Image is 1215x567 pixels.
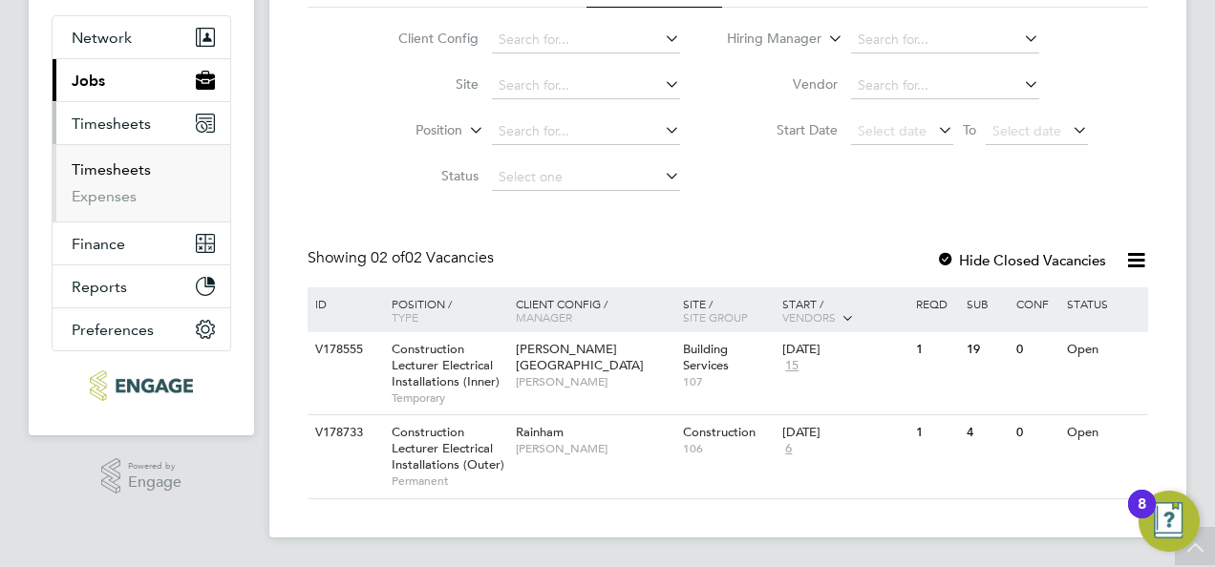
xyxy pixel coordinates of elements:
[101,458,182,494] a: Powered byEngage
[511,287,678,333] div: Client Config /
[72,29,132,47] span: Network
[683,341,729,373] span: Building Services
[962,415,1012,451] div: 4
[1012,287,1061,320] div: Conf
[851,73,1039,99] input: Search for...
[90,370,192,401] img: ncclondon-logo-retina.png
[377,287,511,333] div: Position /
[778,287,911,335] div: Start /
[683,424,756,440] span: Construction
[352,121,462,140] label: Position
[72,187,137,205] a: Expenses
[782,358,801,374] span: 15
[911,415,961,451] div: 1
[128,458,181,474] span: Powered by
[516,341,644,373] span: [PERSON_NAME][GEOGRAPHIC_DATA]
[369,167,479,184] label: Status
[72,235,125,253] span: Finance
[516,374,673,389] span: [PERSON_NAME]
[72,278,127,296] span: Reports
[53,16,230,58] button: Network
[1139,491,1200,552] button: Open Resource Center, 8 new notifications
[310,287,377,320] div: ID
[516,441,673,456] span: [PERSON_NAME]
[516,309,572,325] span: Manager
[310,415,377,451] div: V178733
[683,374,774,389] span: 107
[851,27,1039,53] input: Search for...
[53,102,230,144] button: Timesheets
[858,122,927,139] span: Select date
[683,309,748,325] span: Site Group
[1012,415,1061,451] div: 0
[492,164,680,191] input: Select one
[72,160,151,178] a: Timesheets
[1138,504,1146,529] div: 8
[992,122,1061,139] span: Select date
[728,75,838,93] label: Vendor
[392,309,418,325] span: Type
[911,287,961,320] div: Reqd
[72,72,105,90] span: Jobs
[392,473,506,489] span: Permanent
[310,332,377,367] div: V178555
[53,59,230,101] button: Jobs
[782,309,836,325] span: Vendors
[128,474,181,491] span: Engage
[782,425,906,441] div: [DATE]
[492,118,680,145] input: Search for...
[712,30,821,49] label: Hiring Manager
[936,251,1106,269] label: Hide Closed Vacancies
[782,441,795,457] span: 6
[911,332,961,367] div: 1
[492,73,680,99] input: Search for...
[728,121,838,138] label: Start Date
[308,248,498,268] div: Showing
[957,117,982,142] span: To
[392,424,504,472] span: Construction Lecturer Electrical Installations (Outer)
[516,424,564,440] span: Rainham
[678,287,778,333] div: Site /
[52,370,231,401] a: Go to home page
[392,341,500,389] span: Construction Lecturer Electrical Installations (Inner)
[72,115,151,133] span: Timesheets
[492,27,680,53] input: Search for...
[53,144,230,221] div: Timesheets
[369,30,479,47] label: Client Config
[1062,332,1145,367] div: Open
[53,308,230,350] button: Preferences
[53,265,230,307] button: Reports
[371,248,494,267] span: 02 Vacancies
[371,248,405,267] span: 02 of
[369,75,479,93] label: Site
[392,390,506,406] span: Temporary
[782,342,906,358] div: [DATE]
[962,332,1012,367] div: 19
[1012,332,1061,367] div: 0
[1062,415,1145,451] div: Open
[53,222,230,264] button: Finance
[72,321,154,339] span: Preferences
[683,441,774,456] span: 106
[962,287,1012,320] div: Sub
[1062,287,1145,320] div: Status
